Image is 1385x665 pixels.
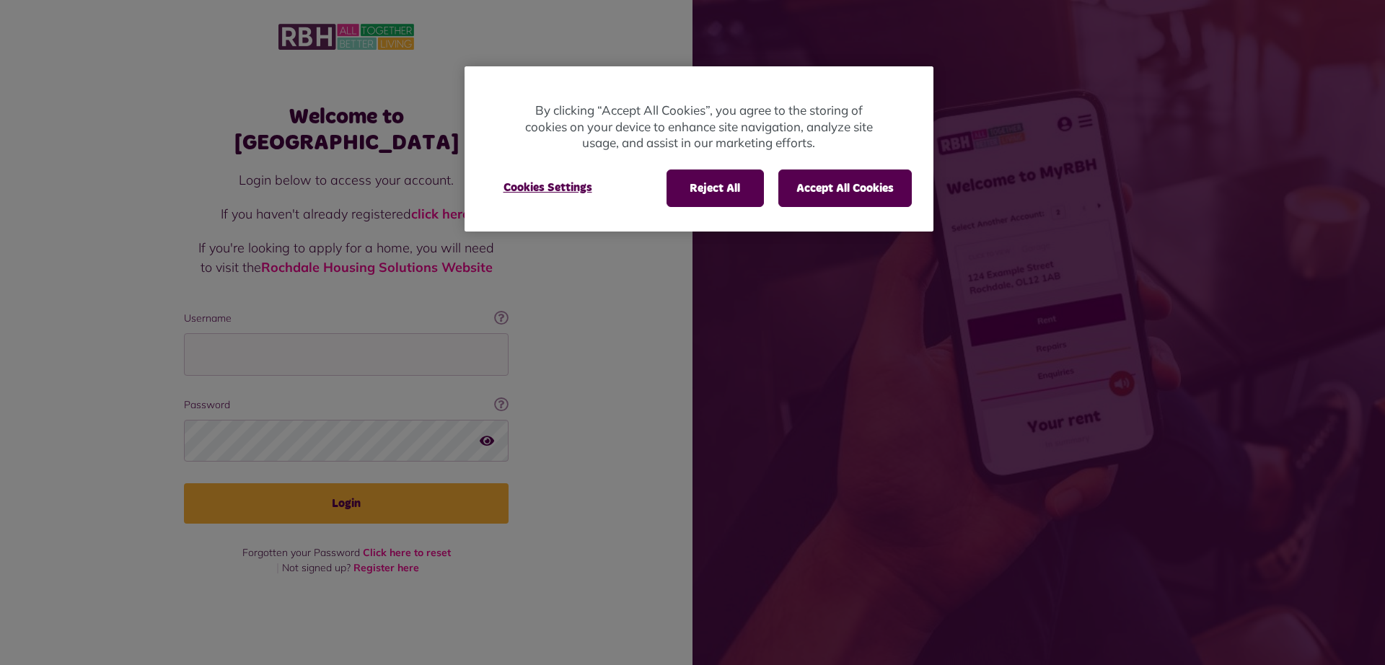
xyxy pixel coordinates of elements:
div: Privacy [465,66,933,232]
button: Reject All [667,169,764,207]
button: Accept All Cookies [778,169,912,207]
p: By clicking “Accept All Cookies”, you agree to the storing of cookies on your device to enhance s... [522,102,876,151]
button: Cookies Settings [486,169,610,206]
div: Cookie banner [465,66,933,232]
